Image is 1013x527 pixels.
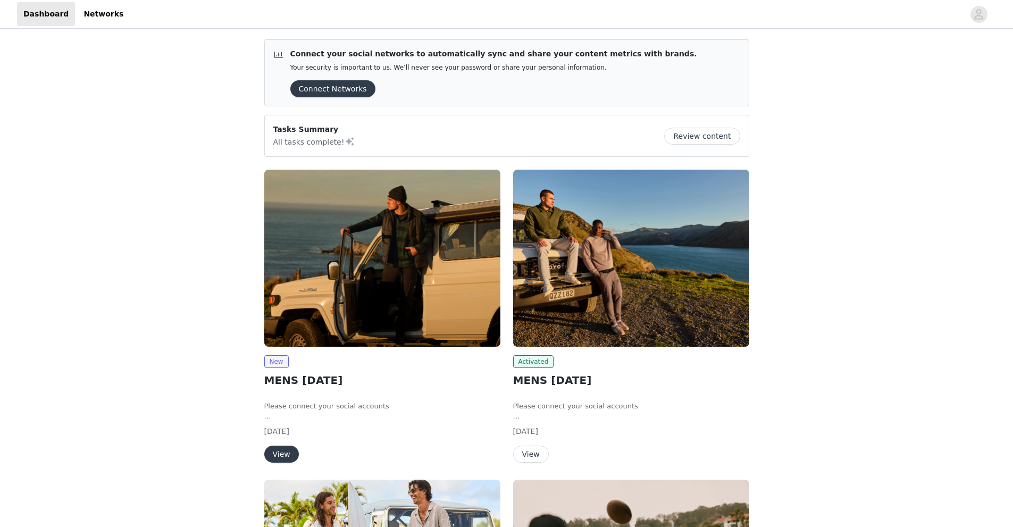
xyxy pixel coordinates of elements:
img: Fabletics [513,170,749,347]
a: Networks [77,2,130,26]
h2: MENS [DATE] [264,372,500,388]
p: Tasks Summary [273,124,355,135]
div: avatar [974,6,984,23]
button: View [513,446,549,463]
button: View [264,446,299,463]
p: Connect your social networks to automatically sync and share your content metrics with brands. [290,48,697,60]
a: View [513,450,549,458]
li: Please connect your social accounts [264,401,500,412]
button: Connect Networks [290,80,375,97]
span: Activated [513,355,554,368]
span: [DATE] [513,427,538,436]
h2: MENS [DATE] [513,372,749,388]
span: New [264,355,289,368]
li: Please connect your social accounts [513,401,749,412]
a: View [264,450,299,458]
img: Fabletics [264,170,500,347]
button: Review content [664,128,740,145]
p: Your security is important to us. We’ll never see your password or share your personal information. [290,64,697,72]
a: Dashboard [17,2,75,26]
p: All tasks complete! [273,135,355,148]
span: [DATE] [264,427,289,436]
